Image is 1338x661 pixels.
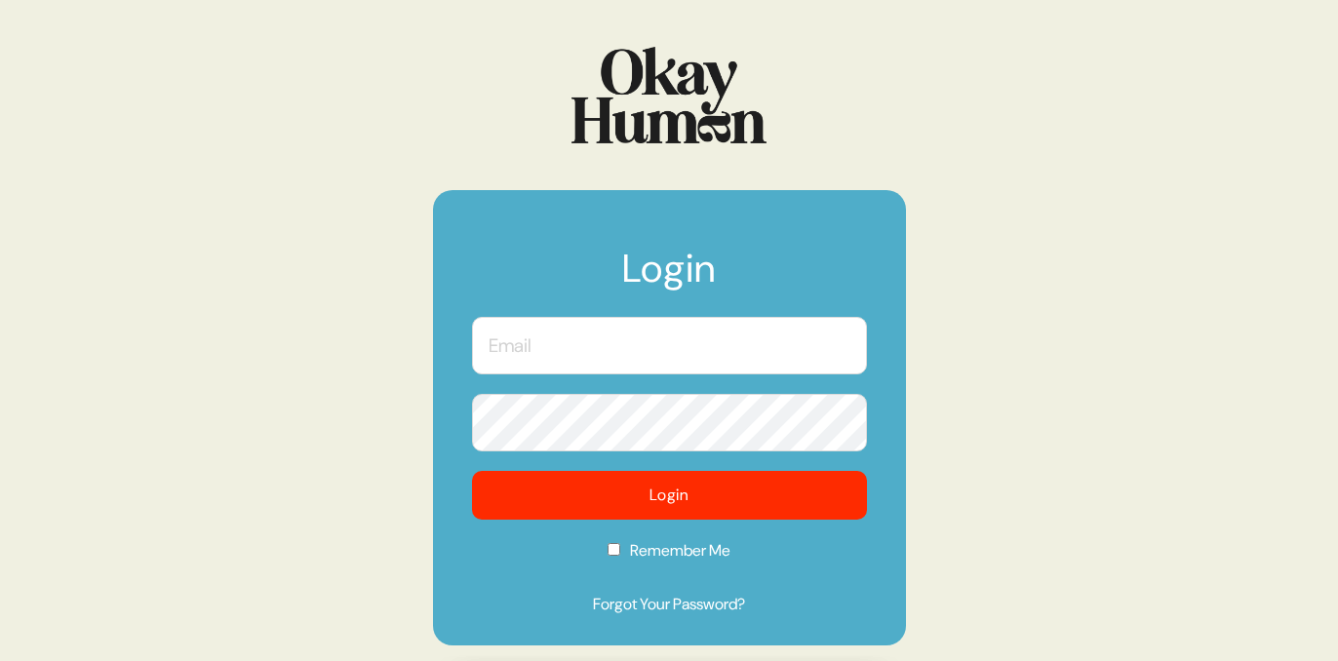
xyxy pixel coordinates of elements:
h1: Login [472,249,867,307]
button: Login [472,471,867,520]
img: Logo [571,47,767,143]
input: Email [472,317,867,374]
label: Remember Me [472,539,867,575]
input: Remember Me [608,543,620,556]
a: Forgot Your Password? [472,593,867,616]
